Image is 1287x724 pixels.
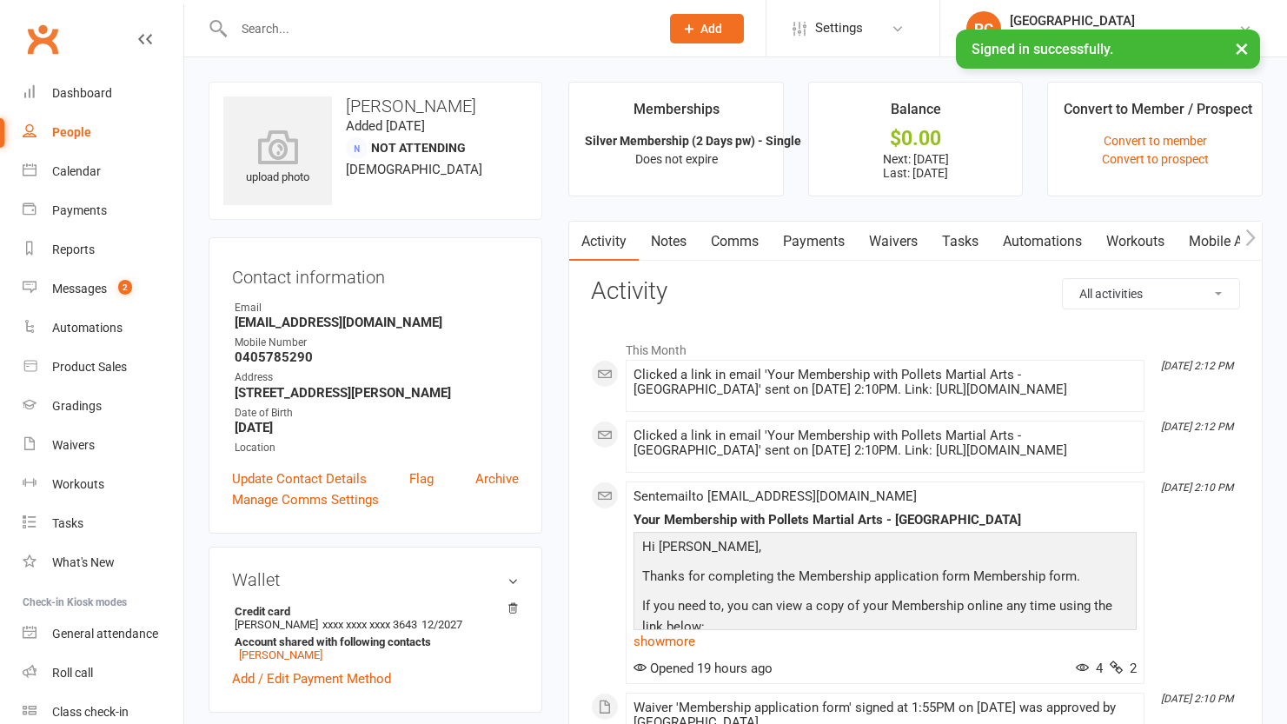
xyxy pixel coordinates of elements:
p: Thanks for completing the Membership application form Membership form. [638,566,1132,591]
i: [DATE] 2:12 PM [1161,360,1233,372]
a: General attendance kiosk mode [23,614,183,654]
div: Automations [52,321,123,335]
div: What's New [52,555,115,569]
span: [DEMOGRAPHIC_DATA] [346,162,482,177]
h3: Wallet [232,570,519,589]
a: Payments [23,191,183,230]
h3: Contact information [232,261,519,287]
div: Gradings [52,399,102,413]
a: Archive [475,468,519,489]
div: Waivers [52,438,95,452]
span: 2 [118,280,132,295]
span: Opened 19 hours ago [634,661,773,676]
a: Convert to member [1104,134,1207,148]
div: upload photo [223,130,332,187]
a: Payments [771,222,857,262]
a: Comms [699,222,771,262]
a: People [23,113,183,152]
button: × [1226,30,1257,67]
div: Mobile Number [235,335,519,351]
div: Address [235,369,519,386]
a: Product Sales [23,348,183,387]
div: People [52,125,91,139]
a: Waivers [857,222,930,262]
strong: [DATE] [235,420,519,435]
a: Mobile App [1177,222,1270,262]
p: Next: [DATE] Last: [DATE] [825,152,1007,180]
a: Clubworx [21,17,64,61]
strong: 0405785290 [235,349,519,365]
div: Messages [52,282,107,296]
a: Roll call [23,654,183,693]
div: Pollets Martial Arts - [GEOGRAPHIC_DATA] [1010,29,1238,44]
span: Does not expire [635,152,718,166]
strong: Silver Membership (2 Days pw) - Single [585,134,801,148]
input: Search... [229,17,647,41]
div: Clicked a link in email 'Your Membership with Pollets Martial Arts - [GEOGRAPHIC_DATA]' sent on [... [634,428,1137,458]
a: Activity [569,222,639,262]
div: Date of Birth [235,405,519,422]
a: [PERSON_NAME] [239,648,322,661]
a: Update Contact Details [232,468,367,489]
div: Product Sales [52,360,127,374]
i: [DATE] 2:10 PM [1161,693,1233,705]
a: What's New [23,543,183,582]
a: Workouts [1094,222,1177,262]
i: [DATE] 2:10 PM [1161,482,1233,494]
a: Convert to prospect [1102,152,1209,166]
time: Added [DATE] [346,118,425,134]
span: Settings [815,9,863,48]
strong: Account shared with following contacts [235,635,510,648]
button: Add [670,14,744,43]
div: Workouts [52,477,104,491]
h3: [PERSON_NAME] [223,96,527,116]
a: Gradings [23,387,183,426]
a: Manage Comms Settings [232,489,379,510]
li: This Month [591,332,1240,360]
span: Signed in successfully. [972,41,1113,57]
span: 2 [1110,661,1137,676]
span: 4 [1076,661,1103,676]
a: Workouts [23,465,183,504]
div: Reports [52,242,95,256]
strong: [EMAIL_ADDRESS][DOMAIN_NAME] [235,315,519,330]
a: Dashboard [23,74,183,113]
div: Payments [52,203,107,217]
div: Class check-in [52,705,129,719]
span: 12/2027 [421,618,462,631]
div: Clicked a link in email 'Your Membership with Pollets Martial Arts - [GEOGRAPHIC_DATA]' sent on [... [634,368,1137,397]
li: [PERSON_NAME] [232,602,519,664]
div: Convert to Member / Prospect [1064,98,1252,130]
div: PC [966,11,1001,46]
a: Reports [23,230,183,269]
a: Messages 2 [23,269,183,309]
div: [GEOGRAPHIC_DATA] [1010,13,1238,29]
span: Add [700,22,722,36]
a: show more [634,629,1137,654]
div: Location [235,440,519,456]
div: Dashboard [52,86,112,100]
a: Tasks [930,222,991,262]
span: xxxx xxxx xxxx 3643 [322,618,417,631]
strong: [STREET_ADDRESS][PERSON_NAME] [235,385,519,401]
i: [DATE] 2:12 PM [1161,421,1233,433]
a: Calendar [23,152,183,191]
span: Sent email to [EMAIL_ADDRESS][DOMAIN_NAME] [634,488,917,504]
strong: Credit card [235,605,510,618]
div: Tasks [52,516,83,530]
a: Add / Edit Payment Method [232,668,391,689]
a: Notes [639,222,699,262]
a: Automations [991,222,1094,262]
p: If you need to, you can view a copy of your Membership online any time using the link below: [638,595,1132,641]
div: Calendar [52,164,101,178]
div: Roll call [52,666,93,680]
a: Tasks [23,504,183,543]
span: Not Attending [371,141,466,155]
div: General attendance [52,627,158,641]
div: $0.00 [825,130,1007,148]
div: Your Membership with Pollets Martial Arts - [GEOGRAPHIC_DATA] [634,513,1137,528]
div: Email [235,300,519,316]
a: Waivers [23,426,183,465]
a: Automations [23,309,183,348]
div: Balance [891,98,941,130]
